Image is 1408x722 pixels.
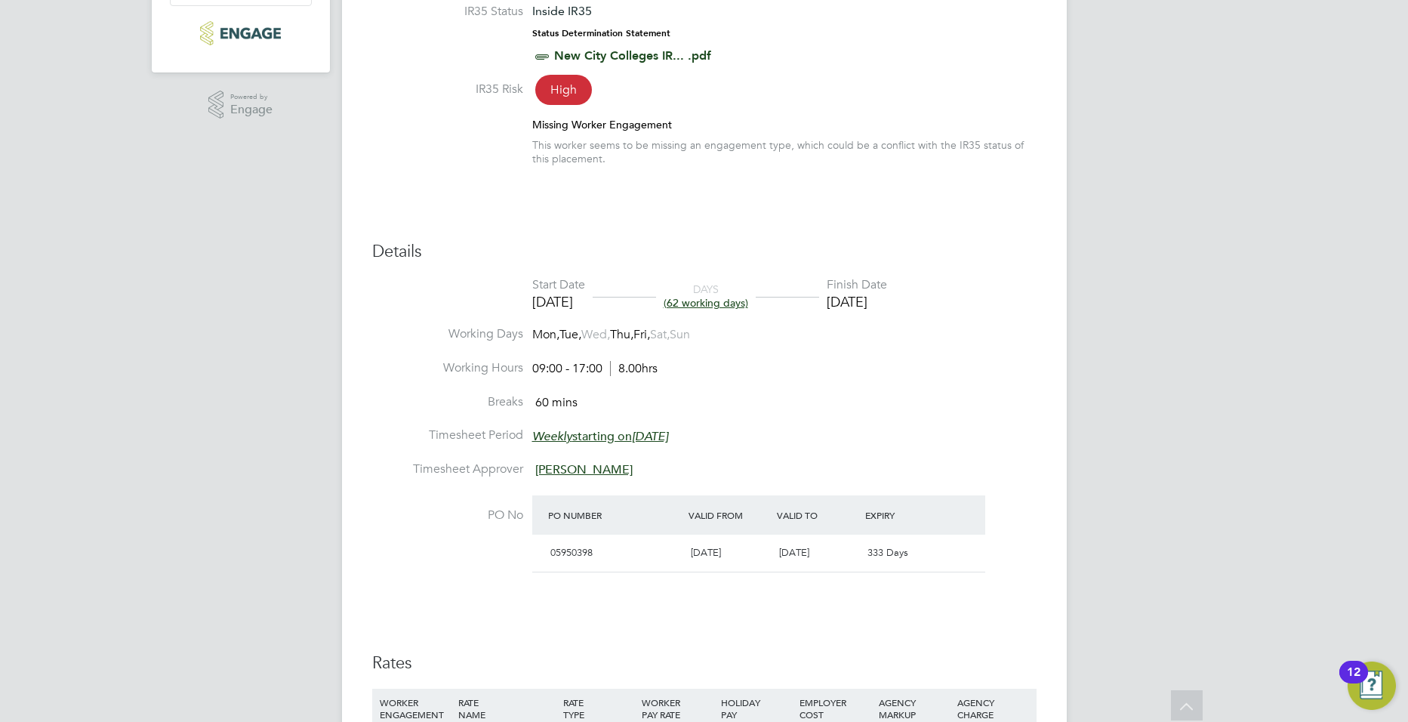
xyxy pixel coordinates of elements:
[372,427,523,443] label: Timesheet Period
[170,21,312,45] a: Go to home page
[610,327,633,342] span: Thu,
[610,361,658,376] span: 8.00hrs
[532,28,670,39] strong: Status Determination Statement
[559,327,581,342] span: Tue,
[656,282,756,310] div: DAYS
[532,361,658,377] div: 09:00 - 17:00
[230,103,273,116] span: Engage
[691,546,721,559] span: [DATE]
[372,360,523,376] label: Working Hours
[779,546,809,559] span: [DATE]
[372,82,523,97] label: IR35 Risk
[532,118,1037,131] div: Missing Worker Engagement
[208,91,273,119] a: Powered byEngage
[544,501,686,529] div: PO Number
[372,653,1037,674] h3: Rates
[532,429,572,444] em: Weekly
[372,394,523,410] label: Breaks
[372,461,523,477] label: Timesheet Approver
[532,4,592,18] span: Inside IR35
[550,546,593,559] span: 05950398
[532,138,1037,165] div: This worker seems to be missing an engagement type, which could be a conflict with the IR35 statu...
[632,429,668,444] em: [DATE]
[670,327,690,342] span: Sun
[372,326,523,342] label: Working Days
[633,327,650,342] span: Fri,
[535,75,592,105] span: High
[200,21,281,45] img: huntereducation-logo-retina.png
[532,429,668,444] span: starting on
[827,277,887,293] div: Finish Date
[650,327,670,342] span: Sat,
[372,241,1037,263] h3: Details
[664,296,748,310] span: (62 working days)
[532,277,585,293] div: Start Date
[685,501,773,529] div: Valid From
[773,501,861,529] div: Valid To
[532,293,585,310] div: [DATE]
[535,462,633,477] span: [PERSON_NAME]
[827,293,887,310] div: [DATE]
[581,327,610,342] span: Wed,
[372,508,523,523] label: PO No
[372,4,523,20] label: IR35 Status
[861,501,950,529] div: Expiry
[230,91,273,103] span: Powered by
[554,48,711,63] a: New City Colleges IR... .pdf
[532,327,559,342] span: Mon,
[867,546,908,559] span: 333 Days
[535,395,578,410] span: 60 mins
[1348,662,1396,710] button: Open Resource Center, 12 new notifications
[1347,672,1360,692] div: 12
